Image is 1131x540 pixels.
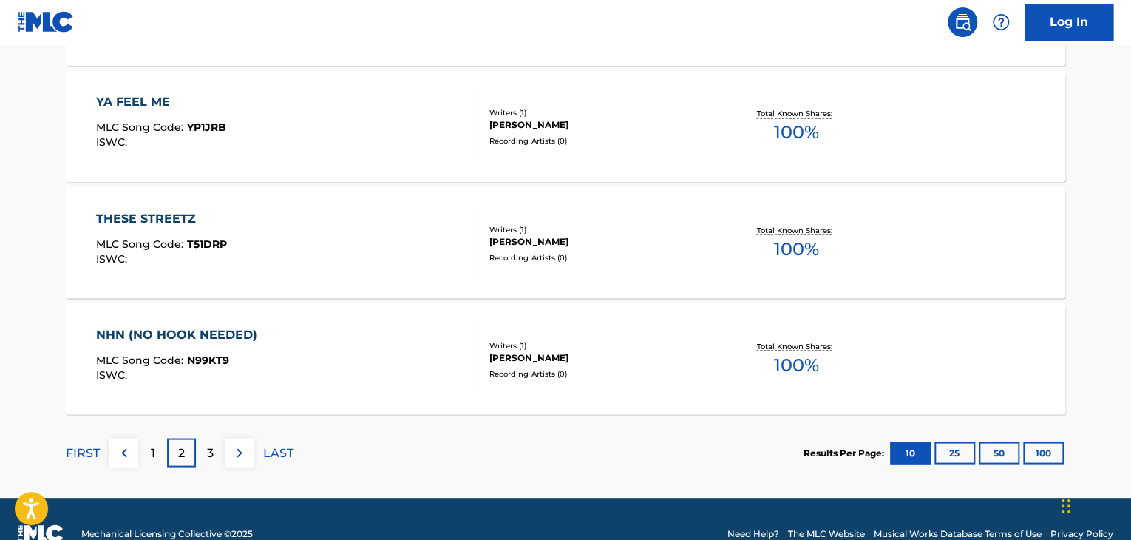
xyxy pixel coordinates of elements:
[187,237,227,250] span: T51DRP
[756,224,835,235] p: Total Known Shares:
[992,13,1010,31] img: help
[207,444,214,462] p: 3
[489,107,713,118] div: Writers ( 1 )
[773,235,818,262] span: 100 %
[489,252,713,263] div: Recording Artists ( 0 )
[96,135,131,149] span: ISWC :
[66,71,1065,182] a: YA FEEL MEMLC Song Code:YP1JRBISWC:Writers (1)[PERSON_NAME]Recording Artists (0)Total Known Share...
[979,442,1019,464] button: 50
[489,135,713,146] div: Recording Artists ( 0 )
[96,252,131,265] span: ISWC :
[18,11,75,33] img: MLC Logo
[954,13,971,31] img: search
[1025,4,1113,41] a: Log In
[96,93,226,111] div: YA FEEL ME
[151,444,155,462] p: 1
[804,446,888,459] p: Results Per Page:
[96,368,131,381] span: ISWC :
[178,444,185,462] p: 2
[934,442,975,464] button: 25
[773,351,818,378] span: 100 %
[489,351,713,364] div: [PERSON_NAME]
[727,527,779,540] a: Need Help?
[986,7,1016,37] div: Help
[788,527,865,540] a: The MLC Website
[263,444,293,462] p: LAST
[874,527,1042,540] a: Musical Works Database Terms of Use
[890,442,931,464] button: 10
[96,325,265,343] div: NHN (NO HOOK NEEDED)
[115,444,133,462] img: left
[489,118,713,132] div: [PERSON_NAME]
[81,527,253,540] span: Mechanical Licensing Collective © 2025
[489,368,713,379] div: Recording Artists ( 0 )
[489,340,713,351] div: Writers ( 1 )
[489,223,713,234] div: Writers ( 1 )
[96,209,227,227] div: THESE STREETZ
[1057,469,1131,540] iframe: Chat Widget
[187,121,226,134] span: YP1JRB
[96,353,187,366] span: MLC Song Code :
[66,444,100,462] p: FIRST
[66,187,1065,298] a: THESE STREETZMLC Song Code:T51DRPISWC:Writers (1)[PERSON_NAME]Recording Artists (0)Total Known Sh...
[66,303,1065,414] a: NHN (NO HOOK NEEDED)MLC Song Code:N99KT9ISWC:Writers (1)[PERSON_NAME]Recording Artists (0)Total K...
[489,234,713,248] div: [PERSON_NAME]
[1023,442,1064,464] button: 100
[773,119,818,146] span: 100 %
[756,340,835,351] p: Total Known Shares:
[231,444,248,462] img: right
[948,7,977,37] a: Public Search
[96,237,187,250] span: MLC Song Code :
[1050,527,1113,540] a: Privacy Policy
[756,108,835,119] p: Total Known Shares:
[96,121,187,134] span: MLC Song Code :
[187,353,229,366] span: N99KT9
[1062,484,1070,528] div: Drag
